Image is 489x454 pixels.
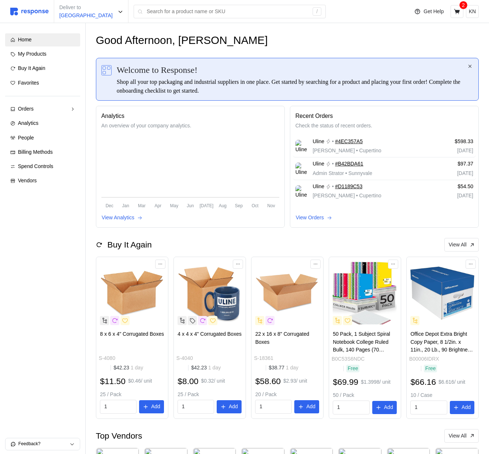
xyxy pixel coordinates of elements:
button: Add [217,400,242,413]
a: Buy It Again [5,62,80,75]
button: View All [444,238,479,252]
p: • [332,183,334,191]
p: Free [348,365,358,373]
a: Home [5,33,80,46]
input: Qty [415,401,443,414]
p: Check the status of recent orders. [295,122,473,130]
p: An overview of your company analytics. [101,122,279,130]
span: 8 x 6 x 4" Corrugated Boxes [100,331,164,337]
p: $6.616 / unit [438,378,465,386]
p: $38.77 [269,364,298,372]
p: S-4080 [99,354,115,362]
span: 1 day [207,365,221,371]
p: $1.3998 / unit [361,378,391,386]
img: 810ItUyjRiL._AC_SX466_.jpg [333,261,397,325]
tspan: Sep [235,203,243,208]
p: $97.37 [433,160,473,168]
p: 2 [462,1,465,9]
a: Billing Methods [5,146,80,159]
tspan: Nov [267,203,275,208]
span: 4 x 4 x 4" Corrugated Boxes [178,331,242,337]
span: Office Depot Extra Bright Copy Paper, 8 1/2in. x 11in., 20 Lb., 90 Brightness, Case Of 10 [PERSON... [410,331,474,369]
p: 20 / Pack [255,391,319,399]
p: View Orders [296,214,324,222]
img: Uline [295,163,307,175]
h2: Top Vendors [96,430,142,442]
tspan: Aug [219,203,226,208]
tspan: May [170,203,178,208]
p: Free [425,365,436,373]
p: Analytics [101,111,279,120]
p: $42.23 [113,364,143,372]
tspan: [DATE] [199,203,213,208]
input: Qty [260,400,288,413]
input: Qty [337,401,365,414]
p: Feedback? [18,441,70,447]
img: S-4080 [100,261,164,325]
img: S-18361 [255,261,319,325]
h2: $66.16 [410,376,436,388]
p: 50 / Pack [333,391,397,399]
p: $54.50 [433,183,473,191]
button: Get Help [410,5,448,19]
h1: Good Afternoon, [PERSON_NAME] [96,33,268,48]
button: Add [372,401,397,414]
span: Analytics [18,120,38,126]
h2: $58.60 [255,376,281,387]
span: • [344,170,348,176]
p: 25 / Pack [178,391,242,399]
span: • [355,148,359,153]
button: View Analytics [101,213,143,222]
div: Orders [18,105,67,113]
span: 22 x 16 x 8" Corrugated Boxes [255,331,309,345]
span: 50 Pack, 1 Subject Spiral Notebook College Ruled Bulk, 140 Pages (70 Sheets), Thick No-Bleed Pape... [333,331,391,392]
h2: $11.50 [100,376,126,387]
p: [PERSON_NAME] Cupertino [313,192,381,200]
span: 1 day [284,365,298,371]
p: S-4040 [176,354,193,362]
img: svg%3e [10,8,49,15]
a: Orders [5,103,80,116]
img: S-4040 [178,261,242,325]
span: 1 day [129,365,143,371]
img: Uline [295,185,307,197]
p: $0.46 / unit [128,377,152,385]
p: Add [384,403,393,412]
span: People [18,135,34,141]
p: View All [449,432,467,440]
p: $42.23 [191,364,221,372]
p: 25 / Pack [100,391,164,399]
span: Vendors [18,178,37,183]
tspan: Jan [122,203,129,208]
button: KN [466,5,479,18]
p: • [332,138,334,146]
p: Recent Orders [295,111,473,120]
p: B0C53S6NDC [332,355,365,363]
a: #B42BDA61 [335,160,363,168]
p: Add [229,403,238,411]
a: Favorites [5,77,80,90]
span: Uline [313,160,324,168]
img: svg%3e [101,65,112,75]
p: Add [462,403,471,412]
p: [DATE] [433,170,473,178]
p: $598.33 [433,138,473,146]
p: [DATE] [433,147,473,155]
tspan: Oct [251,203,258,208]
button: View All [444,429,479,443]
a: Vendors [5,174,80,187]
span: Uline [313,183,324,191]
tspan: Apr [154,203,161,208]
button: Feedback? [5,438,80,450]
p: View Analytics [102,214,134,222]
div: Shop all your top packaging and industrial suppliers in one place. Get started by searching for a... [117,78,467,95]
p: $0.32 / unit [201,377,225,385]
img: 61VbZitEVcL._AC_SX466_.jpg [410,261,474,325]
span: My Products [18,51,46,57]
p: [GEOGRAPHIC_DATA] [59,12,113,20]
a: People [5,131,80,145]
a: Analytics [5,117,80,130]
span: Spend Controls [18,163,53,169]
p: 10 / Case [410,391,474,399]
span: Buy It Again [18,65,45,71]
